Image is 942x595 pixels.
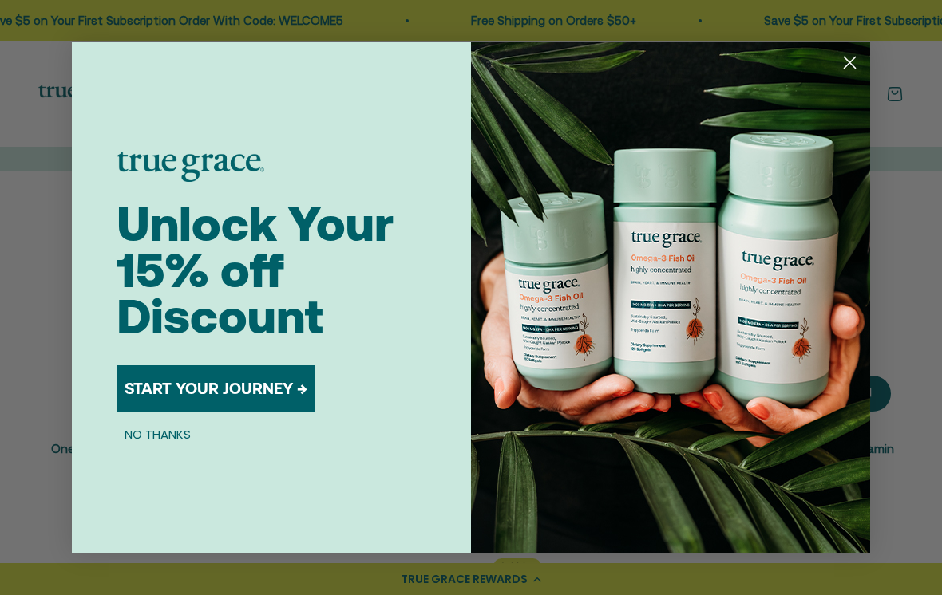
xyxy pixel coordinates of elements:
[117,365,315,412] button: START YOUR JOURNEY →
[836,49,864,77] button: Close dialog
[117,152,264,182] img: logo placeholder
[471,42,870,553] img: 098727d5-50f8-4f9b-9554-844bb8da1403.jpeg
[117,424,199,443] button: NO THANKS
[117,196,394,344] span: Unlock Your 15% off Discount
